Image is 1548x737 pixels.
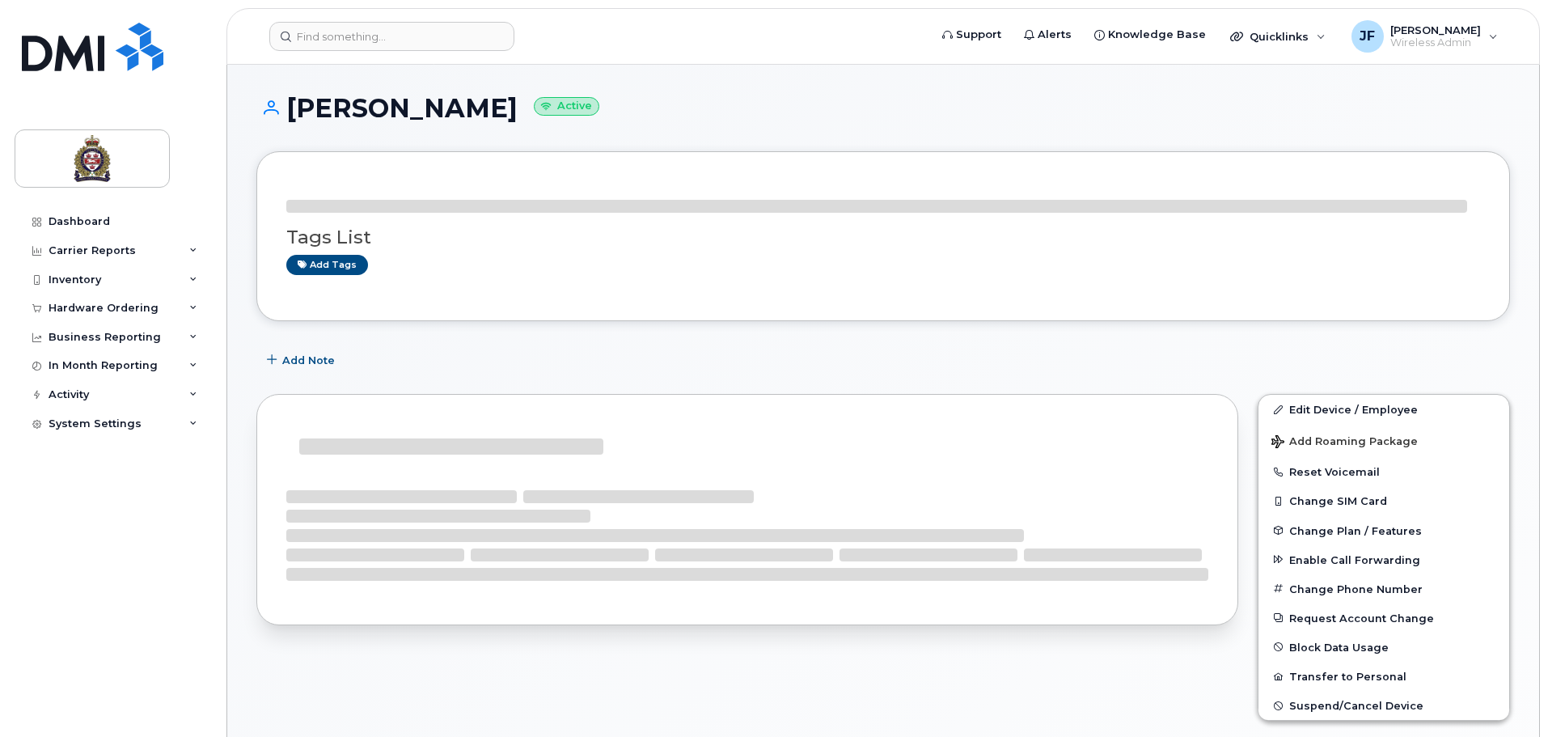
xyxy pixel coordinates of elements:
[286,227,1480,248] h3: Tags List
[1258,457,1509,486] button: Reset Voicemail
[1258,424,1509,457] button: Add Roaming Package
[256,94,1510,122] h1: [PERSON_NAME]
[256,345,349,375] button: Add Note
[1258,545,1509,574] button: Enable Call Forwarding
[1258,395,1509,424] a: Edit Device / Employee
[1289,553,1420,565] span: Enable Call Forwarding
[534,97,599,116] small: Active
[1258,516,1509,545] button: Change Plan / Features
[1271,435,1418,451] span: Add Roaming Package
[1258,662,1509,691] button: Transfer to Personal
[286,255,368,275] a: Add tags
[1258,574,1509,604] button: Change Phone Number
[1289,524,1422,536] span: Change Plan / Features
[1258,604,1509,633] button: Request Account Change
[1289,700,1423,712] span: Suspend/Cancel Device
[282,353,335,368] span: Add Note
[1258,691,1509,720] button: Suspend/Cancel Device
[1258,633,1509,662] button: Block Data Usage
[1258,486,1509,515] button: Change SIM Card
